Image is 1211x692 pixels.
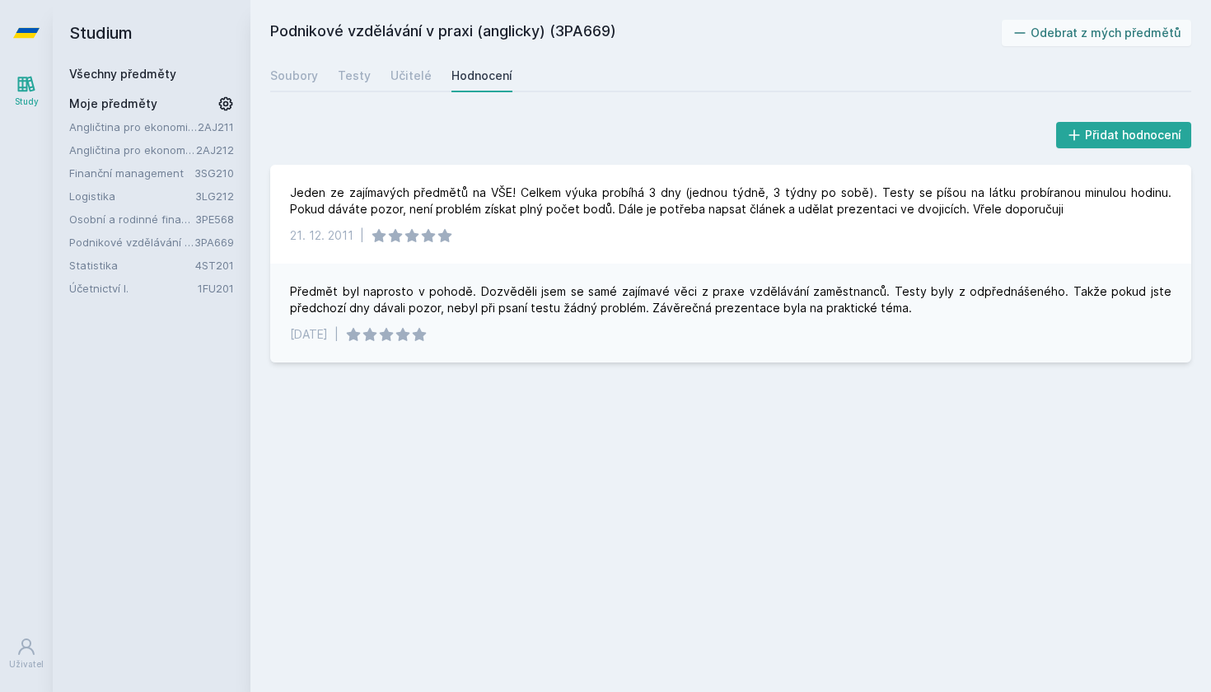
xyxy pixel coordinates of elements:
[1056,122,1192,148] button: Přidat hodnocení
[360,227,364,244] div: |
[290,326,328,343] div: [DATE]
[451,68,512,84] div: Hodnocení
[9,658,44,671] div: Uživatel
[194,236,234,249] a: 3PA669
[69,234,194,250] a: Podnikové vzdělávání v praxi (anglicky)
[290,185,1171,217] div: Jeden ze zajímavých předmětů na VŠE! Celkem výuka probíhá 3 dny (jednou týdně, 3 týdny po sobě). ...
[3,66,49,116] a: Study
[451,59,512,92] a: Hodnocení
[198,282,234,295] a: 1FU201
[390,68,432,84] div: Učitelé
[195,189,234,203] a: 3LG212
[390,59,432,92] a: Učitelé
[1002,20,1192,46] button: Odebrat z mých předmětů
[270,20,1002,46] h2: Podnikové vzdělávání v praxi (anglicky) (3PA669)
[69,67,176,81] a: Všechny předměty
[69,96,157,112] span: Moje předměty
[334,326,339,343] div: |
[195,259,234,272] a: 4ST201
[69,257,195,274] a: Statistika
[69,211,195,227] a: Osobní a rodinné finance
[338,68,371,84] div: Testy
[15,96,39,108] div: Study
[69,280,198,297] a: Účetnictví I.
[194,166,234,180] a: 3SG210
[290,227,353,244] div: 21. 12. 2011
[69,188,195,204] a: Logistika
[270,59,318,92] a: Soubory
[3,629,49,679] a: Uživatel
[270,68,318,84] div: Soubory
[196,143,234,157] a: 2AJ212
[69,142,196,158] a: Angličtina pro ekonomická studia 2 (B2/C1)
[69,165,194,181] a: Finanční management
[338,59,371,92] a: Testy
[290,283,1171,316] div: Předmět byl naprosto v pohodě. Dozvěděli jsem se samé zajímavé věci z praxe vzdělávání zaměstnanc...
[198,120,234,133] a: 2AJ211
[69,119,198,135] a: Angličtina pro ekonomická studia 1 (B2/C1)
[195,213,234,226] a: 3PE568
